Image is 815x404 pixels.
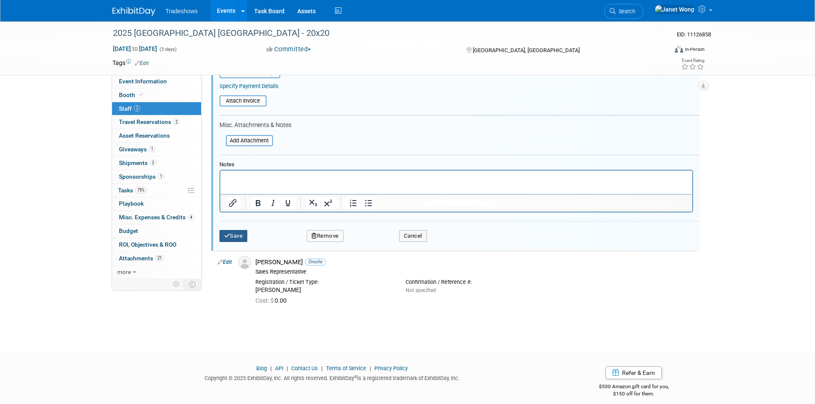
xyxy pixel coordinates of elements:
[255,279,393,286] div: Registration / Ticket Type:
[119,78,167,85] span: Event Information
[119,105,140,112] span: Staff
[354,375,357,379] sup: ®
[685,46,705,53] div: In-Person
[119,118,180,125] span: Travel Reservations
[255,286,393,294] div: [PERSON_NAME]
[291,365,318,372] a: Contact Us
[565,377,703,397] div: $500 Amazon gift card for you,
[166,8,198,15] span: Tradeshows
[112,224,201,238] a: Budget
[135,60,149,66] a: Edit
[306,197,320,209] button: Subscript
[675,46,683,53] img: Format-Inperson.png
[655,5,695,14] img: Janet Wong
[399,230,427,242] button: Cancel
[119,241,176,248] span: ROI, Objectives & ROO
[238,256,251,269] img: Associate-Profile-5.png
[251,197,265,209] button: Bold
[112,129,201,142] a: Asset Reservations
[139,92,143,97] i: Booth reservation complete
[112,156,201,170] a: Shipments2
[681,59,704,63] div: Event Rating
[158,173,164,180] span: 1
[119,214,194,221] span: Misc. Expenses & Credits
[188,214,194,221] span: 4
[374,365,408,372] a: Privacy Policy
[346,197,361,209] button: Numbered list
[112,238,201,251] a: ROI, Objectives & ROO
[255,297,275,304] span: Cost: $
[117,268,131,275] span: more
[218,259,232,265] a: Edit
[112,211,201,224] a: Misc. Expenses & Credits4
[112,265,201,279] a: more
[113,7,155,16] img: ExhibitDay
[219,121,699,129] div: Misc. Attachments & Notes
[113,59,149,67] td: Tags
[617,44,705,57] div: Event Format
[285,365,290,372] span: |
[119,255,164,262] span: Attachments
[605,366,662,379] a: Refer & Earn
[118,187,147,194] span: Tasks
[112,88,201,102] a: Booth
[112,143,201,156] a: Giveaways1
[119,227,138,234] span: Budget
[307,230,344,242] button: Remove
[616,8,635,15] span: Search
[113,45,157,53] span: [DATE] [DATE]
[169,279,184,290] td: Personalize Event Tab Strip
[149,146,155,152] span: 1
[219,83,279,89] a: Specify Payment Details
[220,171,692,194] iframe: Rich Text Area
[119,159,156,166] span: Shipments
[155,255,164,261] span: 21
[112,252,201,265] a: Attachments21
[131,45,139,52] span: to
[604,4,643,19] a: Search
[184,279,201,290] td: Toggle Event Tabs
[113,372,552,382] div: Copyright © 2025 ExhibitDay, Inc. All rights reserved. ExhibitDay is a registered trademark of Ex...
[367,365,373,372] span: |
[112,184,201,197] a: Tasks75%
[275,365,283,372] a: API
[473,47,580,53] span: [GEOGRAPHIC_DATA], [GEOGRAPHIC_DATA]
[119,200,144,207] span: Playbook
[119,132,170,139] span: Asset Reservations
[110,26,655,41] div: 2025 [GEOGRAPHIC_DATA] [GEOGRAPHIC_DATA] - 20x20
[119,173,164,180] span: Sponsorships
[255,268,693,275] div: Sales Representative
[255,297,290,304] span: 0.00
[255,258,693,266] div: [PERSON_NAME]
[326,365,366,372] a: Terms of Service
[225,197,240,209] button: Insert/edit link
[119,146,155,153] span: Giveaways
[281,197,295,209] button: Underline
[135,187,147,193] span: 75%
[112,115,201,129] a: Travel Reservations2
[677,31,711,38] span: Event ID: 11126858
[361,197,376,209] button: Bullet list
[266,197,280,209] button: Italic
[321,197,335,209] button: Superscript
[565,390,703,398] div: $150 off for them.
[134,105,140,112] span: 2
[268,365,274,372] span: |
[319,365,325,372] span: |
[112,170,201,183] a: Sponsorships1
[119,91,145,98] span: Booth
[159,47,177,52] span: (3 days)
[173,119,180,125] span: 2
[112,75,201,88] a: Event Information
[256,365,267,372] a: Blog
[112,102,201,115] a: Staff2
[150,159,156,166] span: 2
[219,161,693,168] div: Notes
[219,230,248,242] button: Save
[264,45,314,54] button: Committed
[406,279,543,286] div: Confirmation / Reference #:
[406,287,436,293] span: Not specified
[112,197,201,210] a: Playbook
[305,259,326,265] span: Onsite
